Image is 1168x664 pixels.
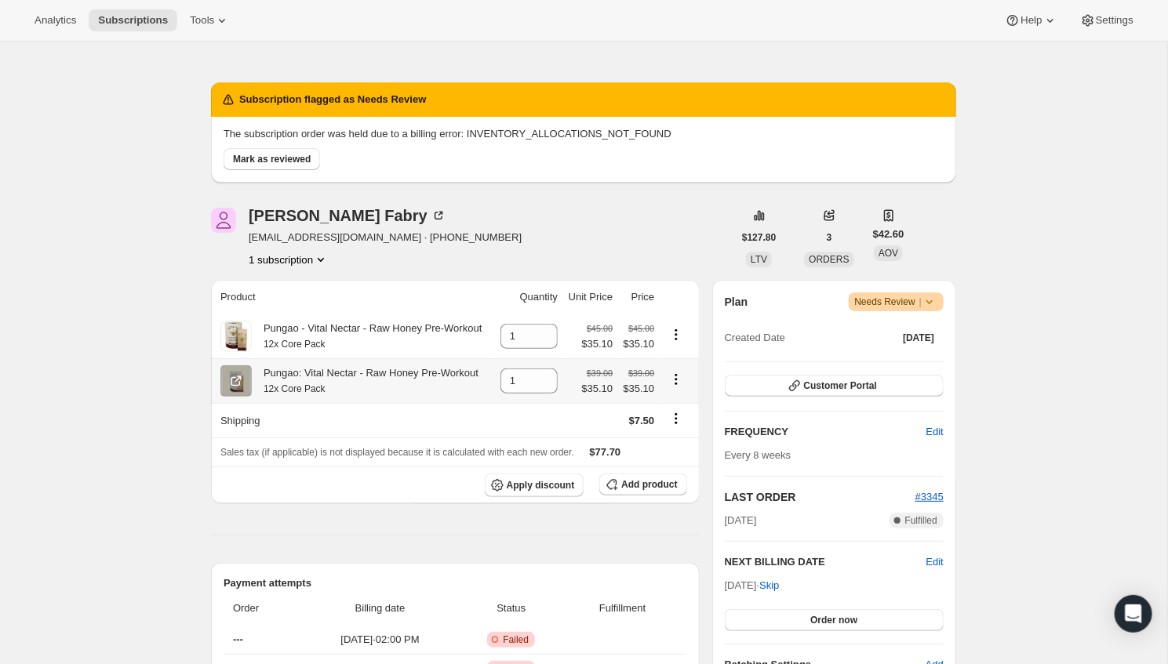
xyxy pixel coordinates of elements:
button: Edit [917,419,953,444]
span: Analytics [35,14,76,27]
th: Product [211,280,494,314]
span: $7.50 [629,415,655,426]
button: Mark as reviewed [224,148,320,170]
th: Price [617,280,659,314]
span: $42.60 [873,227,904,242]
small: $45.00 [628,324,654,333]
div: [PERSON_NAME] Fabry [249,208,446,223]
button: Help [995,9,1067,31]
button: Customer Portal [725,375,944,397]
h2: FREQUENCY [725,424,926,440]
span: [DATE] [725,513,757,528]
h2: Plan [725,294,748,310]
span: [DATE] · 02:00 PM [305,632,455,648]
span: $127.80 [742,231,776,244]
span: Fulfilled [905,514,937,527]
span: [DATE] [903,332,934,344]
span: Fulfillment [568,601,678,616]
button: Edit [926,554,944,570]
h2: NEXT BILLING DATE [725,554,926,570]
button: Settings [1071,9,1143,31]
a: #3345 [915,491,944,503]
span: Help [1021,14,1042,27]
th: Unit Price [562,280,617,314]
button: Product actions [249,252,329,267]
button: Add product [599,474,686,495]
span: Billing date [305,601,455,616]
button: Subscriptions [89,9,177,31]
span: $35.10 [581,381,613,397]
span: Failed [503,633,529,646]
span: Status [464,601,559,616]
span: Needs Review [855,294,938,310]
span: [EMAIL_ADDRESS][DOMAIN_NAME] · [PHONE_NUMBER] [249,230,522,245]
span: $35.10 [581,336,613,352]
div: Pungao - Vital Nectar - Raw Honey Pre-Workout [252,321,482,352]
th: Quantity [494,280,562,314]
span: Customer Portal [804,379,877,392]
span: | [919,296,922,308]
h2: Payment attempts [224,575,687,591]
span: Apply discount [507,479,575,492]
span: Created Date [725,330,785,346]
button: #3345 [915,489,944,505]
button: $127.80 [733,227,785,249]
button: Analytics [25,9,86,31]
span: Skip [759,578,779,593]
small: $39.00 [587,368,613,378]
span: Andrew Fabry [211,208,236,233]
span: Settings [1096,14,1133,27]
span: $77.70 [590,446,621,458]
button: Product actions [664,326,689,343]
th: Shipping [211,403,494,437]
span: $35.10 [622,381,654,397]
span: Subscriptions [98,14,168,27]
span: Mark as reviewed [233,153,311,165]
button: 3 [817,227,842,249]
span: Tools [190,14,214,27]
img: product img [220,321,252,352]
span: AOV [879,248,898,259]
span: $35.10 [622,336,654,352]
small: 12x Core Pack [264,339,326,350]
span: [DATE] · [725,579,780,591]
span: LTV [751,254,767,265]
th: Order [224,591,300,626]
span: Edit [926,424,944,440]
span: 3 [827,231,832,244]
span: --- [233,633,243,645]
button: Apply discount [485,474,584,497]
small: 12x Core Pack [264,383,326,394]
small: $45.00 [587,324,613,333]
span: Every 8 weeks [725,449,791,461]
button: Product actions [664,371,689,388]
span: Sales tax (if applicable) is not displayed because it is calculated with each new order. [220,447,574,458]
button: Order now [725,609,944,631]
span: Add product [621,478,677,491]
span: Order now [810,614,857,626]
span: ORDERS [809,254,849,265]
div: Pungao: Vital Nectar - Raw Honey Pre-Workout [252,365,478,397]
button: Tools [180,9,239,31]
button: Shipping actions [664,410,689,427]
small: $39.00 [628,368,654,378]
p: The subscription order was held due to a billing error: INVENTORY_ALLOCATIONS_NOT_FOUND [224,126,944,142]
button: Skip [750,573,788,598]
h2: LAST ORDER [725,489,915,505]
h2: Subscription flagged as Needs Review [239,92,426,107]
button: [DATE] [893,327,944,349]
div: Open Intercom Messenger [1115,595,1152,633]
